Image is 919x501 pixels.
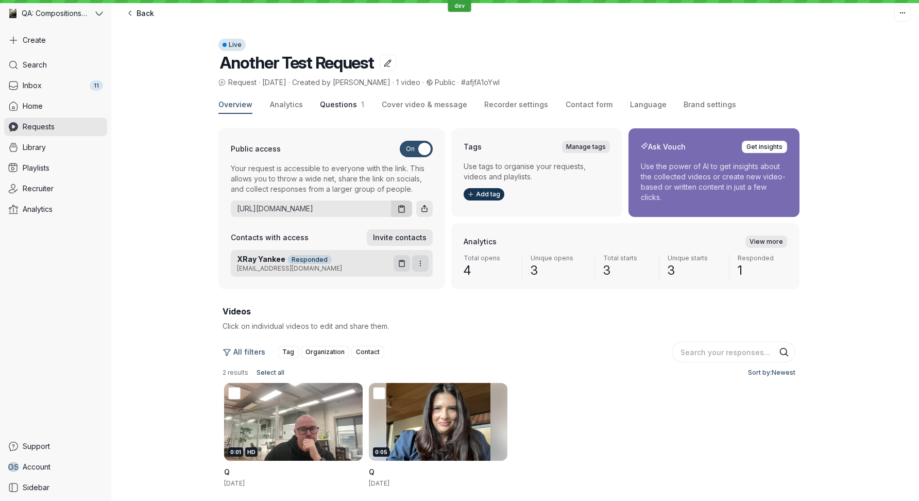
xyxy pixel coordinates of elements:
span: Contact [356,347,380,357]
a: [URL][DOMAIN_NAME] [231,204,387,214]
span: Live [229,39,242,51]
span: Support [23,441,50,452]
button: Sort by:Newest [744,366,795,379]
span: Q [224,467,230,476]
span: 3 [603,262,651,279]
h3: Public access [231,144,281,154]
span: 1 [357,100,364,109]
a: Recruiter [4,179,107,198]
span: Playlists [23,163,49,173]
button: Copy request link [394,255,410,272]
span: Library [23,142,46,153]
span: View more [750,237,783,247]
div: QA: Compositions Playground [4,4,93,23]
button: Tag [278,346,299,358]
a: Analytics [4,200,107,219]
a: Inbox11 [4,76,107,95]
span: · [286,77,292,88]
span: S [14,462,20,472]
span: 1 video [396,78,420,87]
input: Search your responses... [672,342,795,362]
span: Sort by: Newest [748,368,795,378]
span: Inbox [23,80,42,91]
span: [DATE] [262,78,286,87]
span: Requests [23,122,55,132]
span: #afjfA1oYwI [461,78,500,87]
button: QA: Compositions Playground avatarQA: Compositions Playground [4,4,107,23]
span: 2 results [223,369,248,377]
span: Public [435,78,455,87]
span: · [257,77,262,88]
h3: Contacts with access [231,232,309,243]
button: Organization [301,346,349,358]
a: Support [4,437,107,456]
a: Back [120,5,160,22]
button: Contact [351,346,384,358]
div: 0:01 [228,447,243,457]
span: Language [630,99,667,110]
p: Use the power of AI to get insights about the collected videos or create new video-based or writt... [641,161,787,203]
button: Copy URL [391,201,412,217]
a: Manage tags [562,141,610,153]
img: QA: Compositions Playground avatar [8,9,18,18]
span: Recruiter [23,183,54,194]
span: Questions [320,100,357,109]
span: Total opens [464,254,514,262]
span: Back [137,8,154,19]
span: Unique opens [531,254,587,262]
span: Created by [PERSON_NAME] [292,78,390,87]
span: 3 [531,262,587,279]
p: Your request is accessible to everyone with the link. This allows you to throw a wide net, share ... [231,163,433,194]
h2: Tags [464,142,482,152]
span: Search [23,60,47,70]
a: DSAccount [4,458,107,476]
span: [DATE] [224,479,245,487]
span: Overview [218,99,252,110]
span: Analytics [270,99,303,110]
span: On [406,141,415,157]
span: Another Test Request [220,53,373,73]
span: 1 [738,262,787,279]
span: QA: Compositions Playground [22,8,88,19]
span: Cover video & message [382,99,467,110]
span: Analytics [23,204,53,214]
p: Use tags to organise your requests, videos and playlists. [464,161,610,182]
span: Home [23,101,43,111]
span: Unique starts [668,254,721,262]
button: Get insights [742,141,787,153]
span: Request [218,77,257,88]
span: Account [23,462,50,472]
a: Requests [4,118,107,136]
span: · [390,77,396,88]
button: Add tag [464,188,504,201]
span: Total starts [603,254,651,262]
span: Get insights [746,142,782,152]
a: View more [745,236,787,248]
div: 11 [90,80,103,91]
span: D [8,462,14,472]
span: Organization [305,347,345,357]
span: 3 [668,262,721,279]
button: Share [416,201,433,217]
span: · [420,77,426,88]
span: Invite contacts [373,232,427,243]
span: Sidebar [23,482,49,493]
span: Recorder settings [484,99,548,110]
span: Q [369,467,375,476]
button: More request actions [412,255,429,272]
button: Create [4,31,107,49]
p: Click on individual videos to edit and share them. [223,321,503,331]
span: [DATE] [369,479,389,487]
span: Brand settings [684,99,736,110]
a: Sidebar [4,478,107,497]
a: Library [4,138,107,157]
h2: Ask Vouch [641,142,686,152]
button: All filters [223,344,271,360]
button: Select all [252,366,288,379]
a: Search [4,56,107,74]
h2: Analytics [464,237,497,247]
span: All filters [233,347,265,357]
a: Playlists [4,159,107,177]
span: Tag [282,347,294,357]
h2: Videos [223,306,795,317]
